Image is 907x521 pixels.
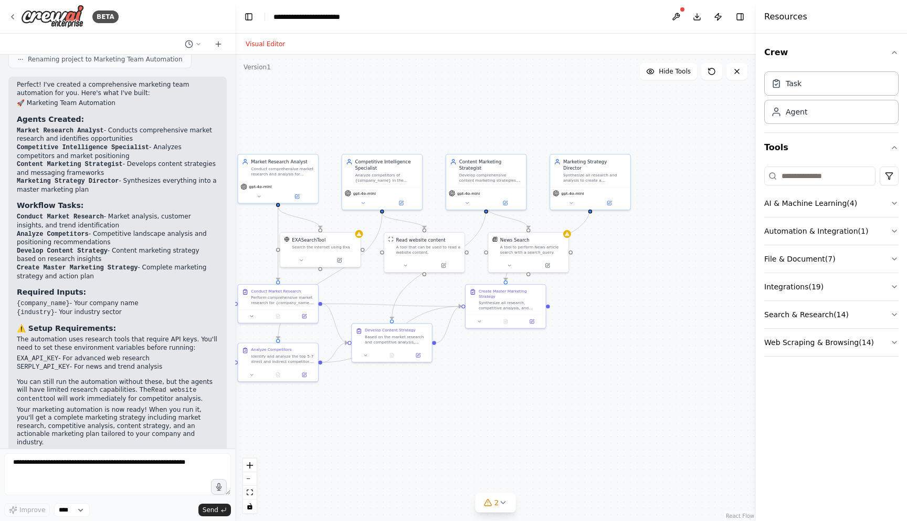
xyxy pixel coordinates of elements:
h4: Resources [764,11,807,23]
div: Create Master Marketing Strategy [479,289,542,299]
g: Edge from 47fc0bc0-a5d6-4829-9228-fe9ae4420dca to 8e32d21b-157a-4d60-8f75-cbf3ce466f5b [322,300,461,309]
g: Edge from e0d5bed2-b417-4e4f-ba90-c2b4d3454cd9 to c52895b5-4530-4868-a8c8-5dd35c3c5772 [483,207,532,228]
div: Analyze competitors of {company_name} in the {industry} market, evaluate their marketing strategi... [355,173,418,183]
li: - Your company name [17,299,218,308]
div: Content Marketing StrategistDevelop comprehensive content marketing strategies and campaigns for ... [446,154,527,210]
strong: Agents Created: [17,115,84,123]
strong: Workflow Tasks: [17,201,83,210]
button: Open in side panel [529,262,566,269]
button: fit view [243,486,257,499]
code: {industry} [17,309,55,316]
div: Market Research Analyst [251,159,314,165]
code: Marketing Strategy Director [17,178,119,185]
div: Tools [764,162,899,365]
div: Task [786,78,801,89]
div: Perform comprehensive market research for {company_name} in the {industry} industry. Research mar... [251,295,314,306]
div: Create Master Marketing StrategySynthesize all research, competitive analysis, and content strate... [465,284,546,329]
img: EXASearchTool [284,236,289,242]
g: Edge from e0d5bed2-b417-4e4f-ba90-c2b4d3454cd9 to e991a2a9-8fb9-4ab7-9d6e-78dd1ca4070f [388,207,489,319]
button: Search & Research(14) [764,301,899,328]
li: - Synthesizes everything into a master marketing plan [17,177,218,194]
p: You can still run the automation without these, but the agents will have limited research capabil... [17,378,218,404]
g: Edge from eb0ded15-3c7c-461d-9f7c-7c85f2da75c2 to e991a2a9-8fb9-4ab7-9d6e-78dd1ca4070f [322,339,347,366]
code: EXA_API_KEY [17,355,58,362]
li: - Content marketing strategy based on research insights [17,247,218,264]
li: - Analyzes competitors and market positioning [17,143,218,160]
div: Identify and analyze the top 5-7 direct and indirect competitors of {company_name} in the {indust... [251,353,314,364]
div: Competitive Intelligence SpecialistAnalyze competitors of {company_name} in the {industry} market... [341,154,423,210]
button: Open in side panel [279,193,315,201]
li: - Competitive landscape analysis and positioning recommendations [17,230,218,247]
button: Open in side panel [293,312,315,320]
img: ScrapeWebsiteTool [388,236,394,242]
code: Develop Content Strategy [17,247,108,255]
span: Send [203,506,218,514]
button: No output available [264,312,291,320]
li: - For news and trend analysis [17,363,218,372]
button: Crew [764,38,899,67]
div: Marketing Strategy DirectorSynthesize all research and analysis to create a comprehensive marketi... [550,154,631,210]
div: A tool to perform News article search with a search_query. [500,244,565,255]
span: Renaming project to Marketing Team Automation [28,55,183,64]
li: - Market analysis, customer insights, and trend identification [17,213,218,230]
strong: Required Inputs: [17,288,86,296]
div: A tool that can be used to read a website content. [396,244,461,255]
div: Marketing Strategy Director [563,159,626,172]
code: Analyze Competitors [17,231,89,238]
div: Conduct Market Research [251,289,301,294]
button: Switch to previous chat [181,38,206,50]
button: AI & Machine Learning(4) [764,190,899,217]
span: gpt-4o-mini [561,191,584,196]
button: toggle interactivity [243,499,257,513]
h2: 🚀 Marketing Team Automation [17,99,218,108]
code: Read website content [17,387,196,403]
div: Content Marketing Strategist [459,159,522,172]
g: Edge from e991a2a9-8fb9-4ab7-9d6e-78dd1ca4070f to 8e32d21b-157a-4d60-8f75-cbf3ce466f5b [436,303,461,346]
p: The automation uses research tools that require API keys. You'll need to set these environment va... [17,336,218,352]
div: Synthesize all research and analysis to create a comprehensive marketing strategy and action plan... [563,173,626,183]
code: SERPLY_API_KEY [17,363,70,371]
span: 2 [494,497,499,508]
p: Perfect! I've created a comprehensive marketing team automation for you. Here's what I've built: [17,81,218,97]
g: Edge from 47fc0bc0-a5d6-4829-9228-fe9ae4420dca to e991a2a9-8fb9-4ab7-9d6e-78dd1ca4070f [322,300,347,346]
div: BETA [92,11,119,23]
li: - Complete marketing strategy and action plan [17,264,218,280]
a: React Flow attribution [726,513,754,519]
li: - Conducts comprehensive market research and identifies opportunities [17,127,218,143]
button: 2 [476,493,516,513]
button: Hide left sidebar [241,9,256,24]
div: Conduct comprehensive market research and analysis for {company_name} in the {industry} sector, i... [251,166,314,177]
button: Web Scraping & Browsing(14) [764,329,899,356]
button: Open in side panel [591,199,628,207]
div: Based on the market research and competitive analysis, develop a comprehensive content marketing ... [365,334,428,345]
button: zoom out [243,472,257,486]
img: SerplyNewsSearchTool [492,236,498,242]
div: Analyze CompetitorsIdentify and analyze the top 5-7 direct and indirect competitors of {company_n... [237,342,319,382]
div: Agent [786,107,807,117]
code: Content Marketing Strategist [17,161,123,168]
nav: breadcrumb [273,12,371,22]
span: Hide Tools [659,67,691,76]
g: Edge from 04814ae1-4962-4bda-abe6-d14b3ae7b3a4 to 8a3548ee-95cb-4c98-a45c-6576f1ffdbed [275,207,323,228]
strong: ⚠️ Setup Requirements: [17,324,116,332]
div: EXASearchTool [292,236,325,243]
button: Open in side panel [293,371,315,379]
button: Click to speak your automation idea [211,479,227,495]
div: Market Research AnalystConduct comprehensive market research and analysis for {company_name} in t... [237,154,319,204]
button: Open in side panel [383,199,419,207]
g: Edge from 04814ae1-4962-4bda-abe6-d14b3ae7b3a4 to 47fc0bc0-a5d6-4829-9228-fe9ae4420dca [275,207,281,280]
div: News Search [500,236,530,243]
button: zoom in [243,459,257,472]
g: Edge from e10e4c3c-02ee-4857-937d-dddd1b396c29 to 615270e3-5a08-4f45-87a0-db50411ac6ef [379,213,428,228]
p: Your marketing automation is now ready! When you run it, you'll get a complete marketing strategy... [17,406,218,447]
button: Send [198,504,231,516]
div: SerplyNewsSearchToolNews SearchA tool to perform News article search with a search_query. [488,232,569,273]
button: Open in side panel [407,351,429,359]
div: Crew [764,67,899,132]
button: File & Document(7) [764,245,899,273]
div: ScrapeWebsiteToolRead website contentA tool that can be used to read a website content. [384,232,465,273]
div: Develop Content Strategy [365,328,416,333]
img: Logo [21,5,84,28]
button: Open in side panel [521,318,543,326]
div: EXASearchToolEXASearchToolSearch the internet using Exa [280,232,361,268]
